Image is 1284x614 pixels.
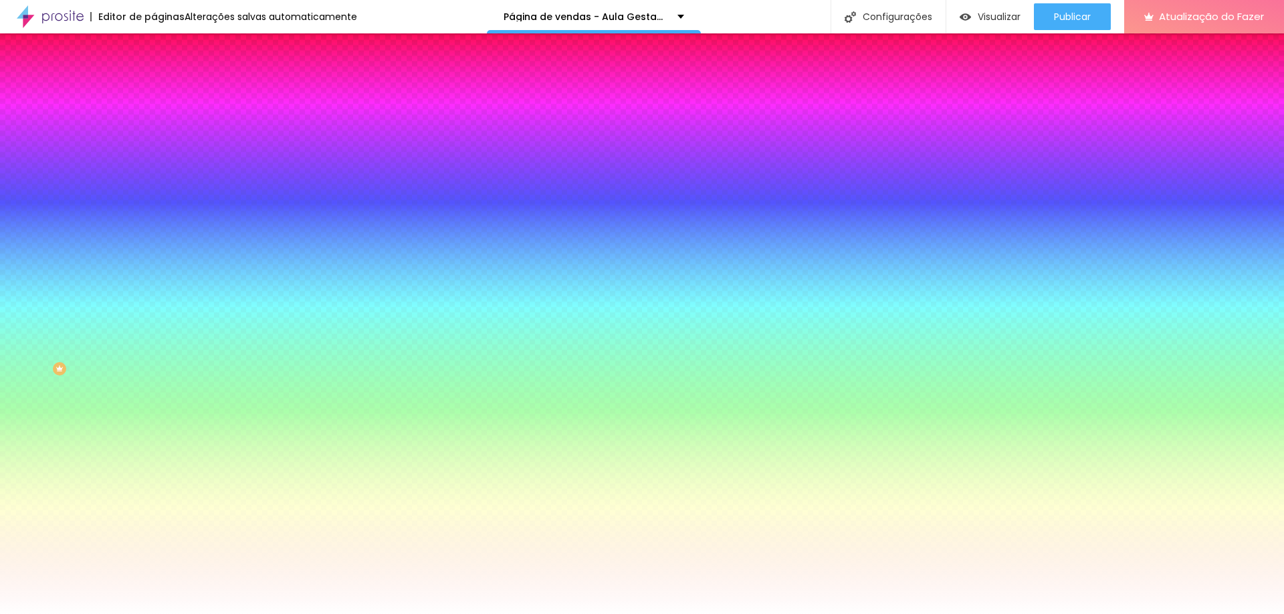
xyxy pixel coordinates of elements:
[1054,10,1091,23] font: Publicar
[1034,3,1111,30] button: Publicar
[185,10,357,23] font: Alterações salvas automaticamente
[946,3,1034,30] button: Visualizar
[863,10,932,23] font: Configurações
[845,11,856,23] img: Ícone
[504,10,673,23] font: Página de vendas - Aula Gestante
[960,11,971,23] img: view-1.svg
[1159,9,1264,23] font: Atualização do Fazer
[98,10,185,23] font: Editor de páginas
[978,10,1021,23] font: Visualizar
